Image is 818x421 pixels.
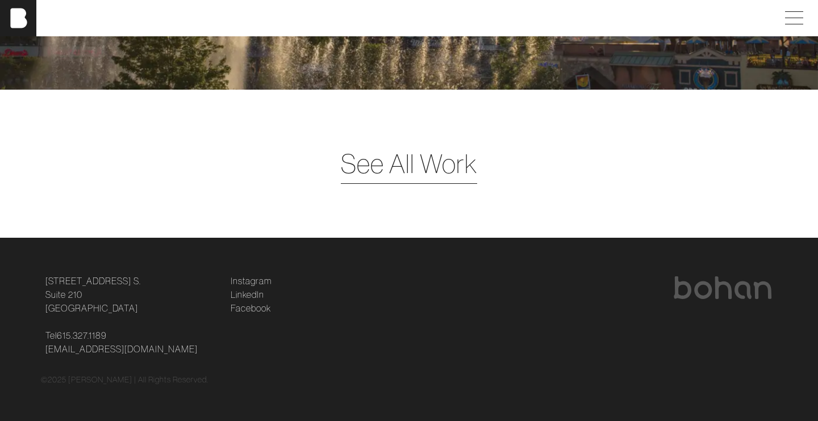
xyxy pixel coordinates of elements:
a: Facebook [231,301,271,315]
p: Tel [45,329,217,356]
a: 615.327.1189 [57,329,107,342]
a: Instagram [231,274,272,288]
p: [PERSON_NAME] | All Rights Reserved. [68,374,208,386]
a: See All Work [341,144,477,183]
a: LinkedIn [231,288,264,301]
img: bohan logo [673,276,773,299]
a: [STREET_ADDRESS] S.Suite 210[GEOGRAPHIC_DATA] [45,274,141,315]
div: © 2025 [41,374,777,386]
a: [EMAIL_ADDRESS][DOMAIN_NAME] [45,342,198,356]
